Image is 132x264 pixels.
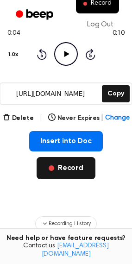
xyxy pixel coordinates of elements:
span: Recording History [49,220,90,228]
span: Change [105,113,129,123]
button: 1.0x [7,47,21,63]
span: 0:04 [7,29,19,38]
a: Beep [9,6,62,24]
button: Record [37,157,95,179]
button: Recording History [35,216,96,231]
a: Log Out [78,13,123,36]
a: [EMAIL_ADDRESS][DOMAIN_NAME] [42,243,109,258]
span: | [39,113,43,124]
button: Copy [102,85,129,102]
span: Contact us [6,242,126,258]
button: Delete [3,113,34,123]
button: Never Expires|Change [48,113,130,123]
button: Insert into Doc [29,131,103,151]
span: | [101,113,103,123]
